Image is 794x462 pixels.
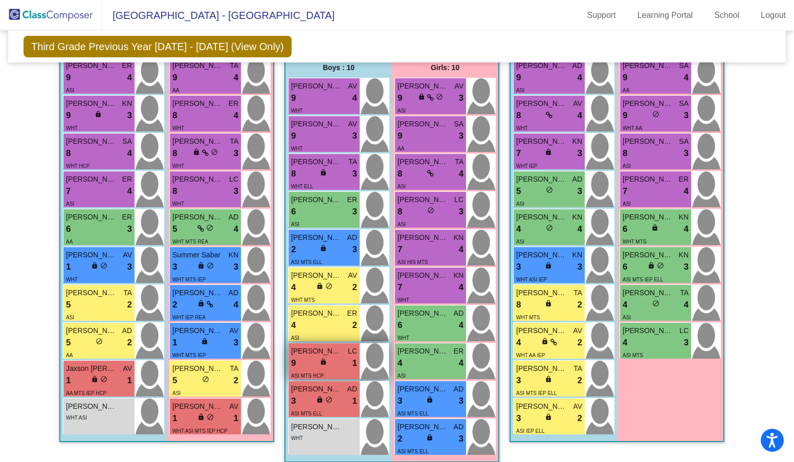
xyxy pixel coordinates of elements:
span: AA [172,87,179,93]
span: TA [230,363,238,374]
span: KN [572,136,582,147]
span: WHT MTS [291,297,315,303]
span: KN [572,250,582,260]
span: do_not_disturb_alt [436,93,443,100]
span: 3 [516,260,521,274]
span: [PERSON_NAME] [172,288,224,298]
span: ER [679,174,689,185]
span: 4 [516,336,521,349]
span: 4 [684,185,689,198]
span: ASI [623,163,631,169]
span: [PERSON_NAME] [172,174,224,185]
span: ASI [66,201,74,207]
span: 2 [352,281,357,294]
span: AV [454,81,464,92]
span: AD [347,232,357,243]
span: 9 [623,71,627,84]
span: SA [679,60,689,71]
span: 8 [172,147,177,160]
span: ER [122,60,132,71]
span: do_not_disturb_alt [100,262,107,269]
span: 4 [578,223,582,236]
span: lock [545,376,552,383]
span: 4 [578,109,582,122]
span: 9 [291,92,296,105]
span: [PERSON_NAME] [623,136,674,147]
span: 3 [684,147,689,160]
span: ER [347,308,357,319]
span: 7 [398,243,402,256]
span: 3 [127,260,132,274]
span: 3 [127,223,132,236]
span: 9 [623,109,627,122]
span: do_not_disturb_alt [546,224,553,231]
span: 9 [291,357,296,370]
span: lock [320,169,327,176]
span: 6 [398,319,402,332]
span: 4 [623,336,627,349]
span: WHT [291,146,303,151]
span: do_not_disturb_alt [652,111,659,118]
span: AD [454,384,464,394]
span: 4 [398,357,402,370]
span: AD [572,174,582,185]
span: 1 [352,357,357,370]
span: 4 [684,223,689,236]
span: [PERSON_NAME] [291,194,342,205]
span: AA [623,87,629,93]
span: [PERSON_NAME] [172,212,224,223]
span: 9 [516,71,521,84]
span: 4 [352,92,357,105]
span: 3 [352,205,357,218]
span: AV [123,250,132,260]
span: WHT [172,201,184,207]
span: 3 [516,374,521,387]
span: do_not_disturb_alt [325,282,333,290]
span: [PERSON_NAME] [172,60,224,71]
span: do_not_disturb_alt [207,262,214,269]
span: 3 [459,129,464,143]
span: [PERSON_NAME] [291,157,342,167]
span: 2 [578,374,582,387]
span: 8 [172,109,177,122]
span: 4 [234,71,238,84]
span: [PERSON_NAME] [398,157,449,167]
span: 7 [516,147,521,160]
span: 9 [291,129,296,143]
span: lock [545,148,552,156]
span: [PERSON_NAME] [398,270,449,281]
span: AA MTS IEP HCP [66,390,106,396]
span: 3 [352,167,357,181]
span: 4 [623,298,627,312]
span: 6 [291,205,296,218]
span: ASI MTS HCP [291,373,324,379]
span: [PERSON_NAME] [291,384,342,394]
span: [PERSON_NAME] [291,232,342,243]
span: 8 [66,147,71,160]
span: 9 [398,92,402,105]
span: 4 [459,167,464,181]
span: SA [122,136,132,147]
span: 2 [172,298,177,312]
span: 5 [172,223,177,236]
span: [PERSON_NAME] [66,325,117,336]
span: 2 [352,319,357,332]
span: [PERSON_NAME] [291,270,342,281]
span: 9 [66,71,71,84]
div: Girls: 10 [392,57,498,78]
span: ASI MTS [623,353,643,358]
span: lock [320,245,327,252]
span: ASI [398,184,406,189]
span: 3 [684,260,689,274]
span: KN [679,212,689,223]
span: 3 [234,147,238,160]
span: 2 [578,298,582,312]
span: WHT ELL [291,184,313,189]
span: WHT MTS IEP [172,353,206,358]
span: WHT [398,297,409,303]
span: 6 [623,223,627,236]
span: 4 [291,319,296,332]
span: 8 [623,147,627,160]
span: ER [122,212,132,223]
span: 3 [234,185,238,198]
